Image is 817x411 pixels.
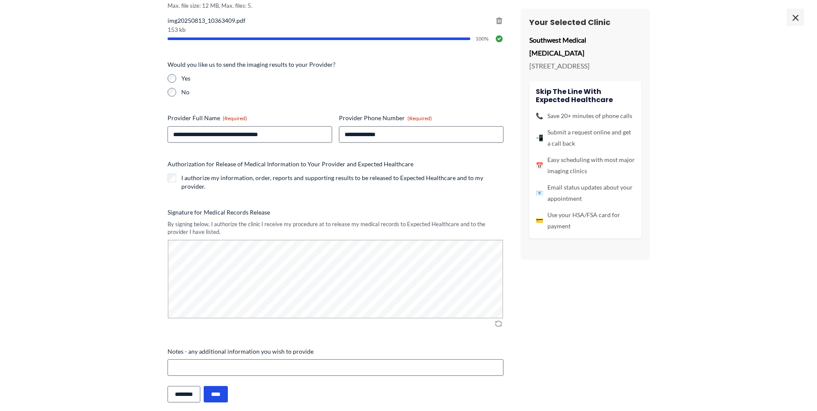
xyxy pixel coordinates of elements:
[168,160,413,168] legend: Authorization for Release of Medical Information to Your Provider and Expected Healthcare
[536,187,543,199] span: 📧
[168,208,503,217] label: Signature for Medical Records Release
[168,27,503,33] span: 153 kb
[168,16,503,25] span: img20250813_10363409.pdf
[787,9,804,26] span: ×
[529,34,641,59] p: Southwest Medical [MEDICAL_DATA]
[536,160,543,171] span: 📅
[529,17,641,27] h3: Your Selected Clinic
[181,88,503,97] label: No
[407,115,432,121] span: (Required)
[536,132,543,143] span: 📲
[536,110,635,121] li: Save 20+ minutes of phone calls
[339,114,503,122] label: Provider Phone Number
[536,87,635,104] h4: Skip the line with Expected Healthcare
[536,209,635,232] li: Use your HSA/FSA card for payment
[536,154,635,177] li: Easy scheduling with most major imaging clinics
[168,220,503,236] div: By signing below, I authorize the clinic I receive my procedure at to release my medical records ...
[181,74,503,83] label: Yes
[168,60,335,69] legend: Would you like us to send the imaging results to your Provider?
[536,182,635,204] li: Email status updates about your appointment
[168,347,503,356] label: Notes - any additional information you wish to provide
[168,114,332,122] label: Provider Full Name
[181,174,503,191] label: I authorize my information, order, reports and supporting results to be released to Expected Heal...
[536,215,543,226] span: 💳
[223,115,247,121] span: (Required)
[536,110,543,121] span: 📞
[536,127,635,149] li: Submit a request online and get a call back
[493,319,503,328] img: Clear Signature
[168,2,503,10] span: Max. file size: 12 MB, Max. files: 5.
[475,36,490,41] span: 100%
[529,59,641,72] p: [STREET_ADDRESS]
